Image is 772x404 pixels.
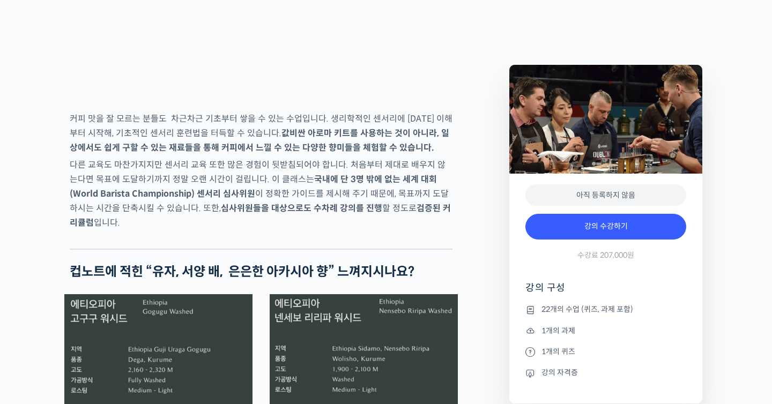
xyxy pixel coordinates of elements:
[166,331,179,340] span: 설정
[70,158,452,230] p: 다른 교육도 마찬가지지만 센서리 교육 또한 많은 경험이 뒷받침되어야 합니다. 처음부터 제대로 배우지 않는다면 목표에 도달하기까지 정말 오랜 시간이 걸립니다. 이 클래스는 이 ...
[70,111,452,155] p: 커피 맛을 잘 모르는 분들도 차근차근 기초부터 쌓을 수 있는 수업입니다. 생리학적인 센서리에 [DATE] 이해부터 시작해, 기초적인 센서리 훈련법을 터득할 수 있습니다.
[221,203,382,214] strong: 심사위원들을 대상으로도 수차례 강의를 진행
[98,332,111,340] span: 대화
[525,303,686,316] li: 22개의 수업 (퀴즈, 과제 포함)
[525,345,686,358] li: 1개의 퀴즈
[577,250,634,260] span: 수강료 207,000원
[525,184,686,206] div: 아직 등록하지 않음
[525,214,686,240] a: 강의 수강하기
[525,281,686,303] h4: 강의 구성
[525,366,686,379] li: 강의 자격증
[138,315,206,342] a: 설정
[525,324,686,337] li: 1개의 과제
[3,315,71,342] a: 홈
[70,264,414,280] strong: 컵노트에 적힌 “유자, 서양 배, 은은한 아카시아 향” 느껴지시나요?
[34,331,40,340] span: 홈
[71,315,138,342] a: 대화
